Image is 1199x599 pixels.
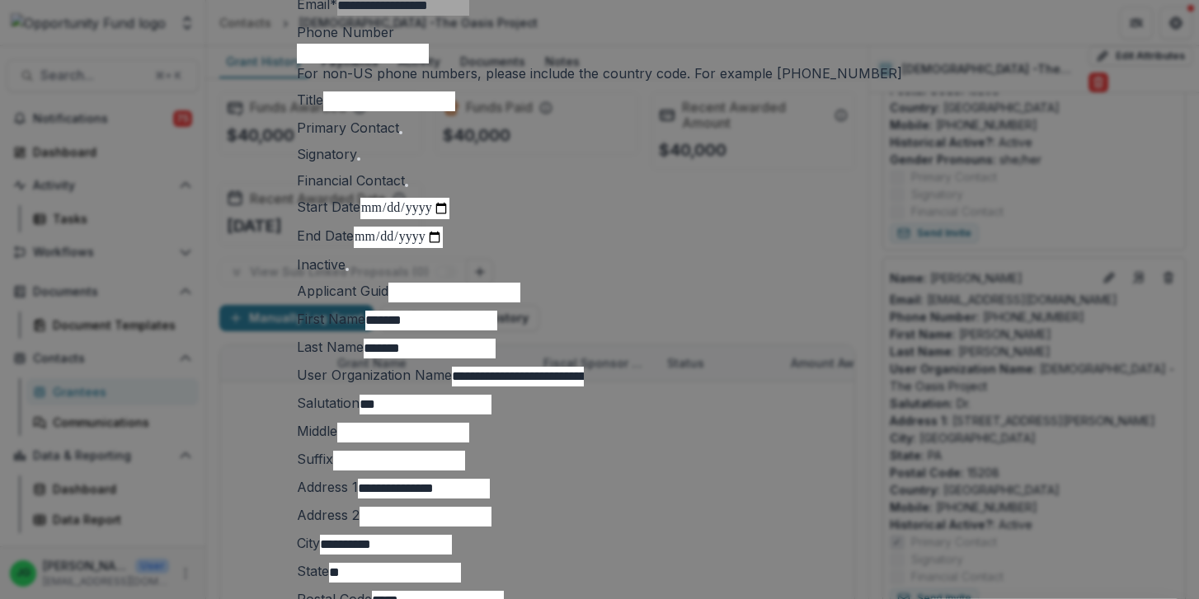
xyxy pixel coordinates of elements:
[297,256,346,273] label: Inactive
[297,339,364,355] label: Last Name
[297,311,365,327] label: First Name
[297,63,902,83] div: For non-US phone numbers, please include the country code. For example [PHONE_NUMBER]
[297,479,358,495] label: Address 1
[297,451,333,467] label: Suffix
[297,535,320,551] label: City
[297,367,452,383] label: User Organization Name
[297,395,360,411] label: Salutation
[297,199,360,215] label: Start Date
[297,423,337,439] label: Middle
[297,24,394,40] label: Phone Number
[297,91,323,108] label: Title
[297,146,357,162] label: Signatory
[297,227,354,244] label: End Date
[297,119,399,136] label: Primary Contact
[297,283,388,299] label: Applicant Guid
[297,563,329,579] label: State
[297,507,360,523] label: Address 2
[297,172,405,189] label: Financial Contact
